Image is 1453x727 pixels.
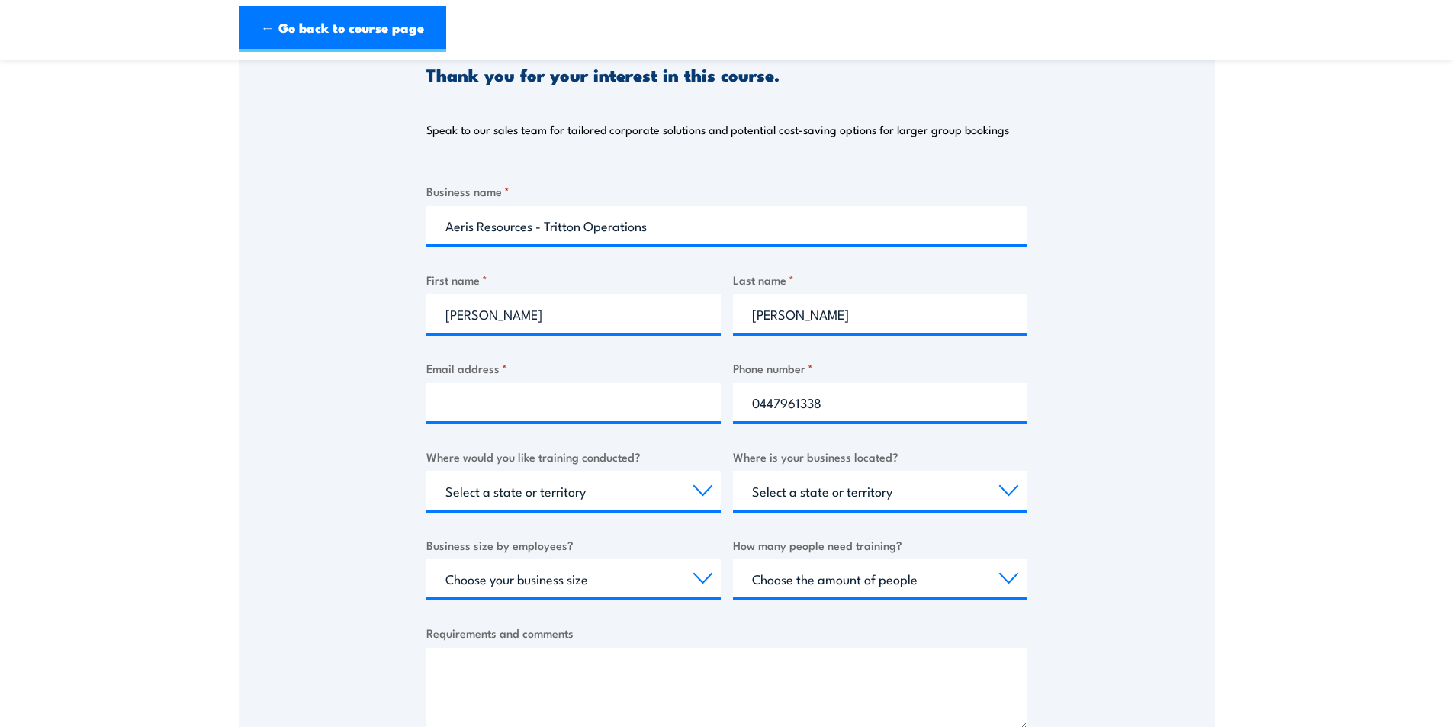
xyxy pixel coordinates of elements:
[426,271,721,288] label: First name
[426,182,1027,200] label: Business name
[733,536,1027,554] label: How many people need training?
[426,448,721,465] label: Where would you like training conducted?
[733,359,1027,377] label: Phone number
[426,66,780,83] h3: Thank you for your interest in this course.
[733,271,1027,288] label: Last name
[239,6,446,52] a: ← Go back to course page
[426,624,1027,642] label: Requirements and comments
[426,536,721,554] label: Business size by employees?
[733,448,1027,465] label: Where is your business located?
[426,359,721,377] label: Email address
[426,122,1009,137] p: Speak to our sales team for tailored corporate solutions and potential cost-saving options for la...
